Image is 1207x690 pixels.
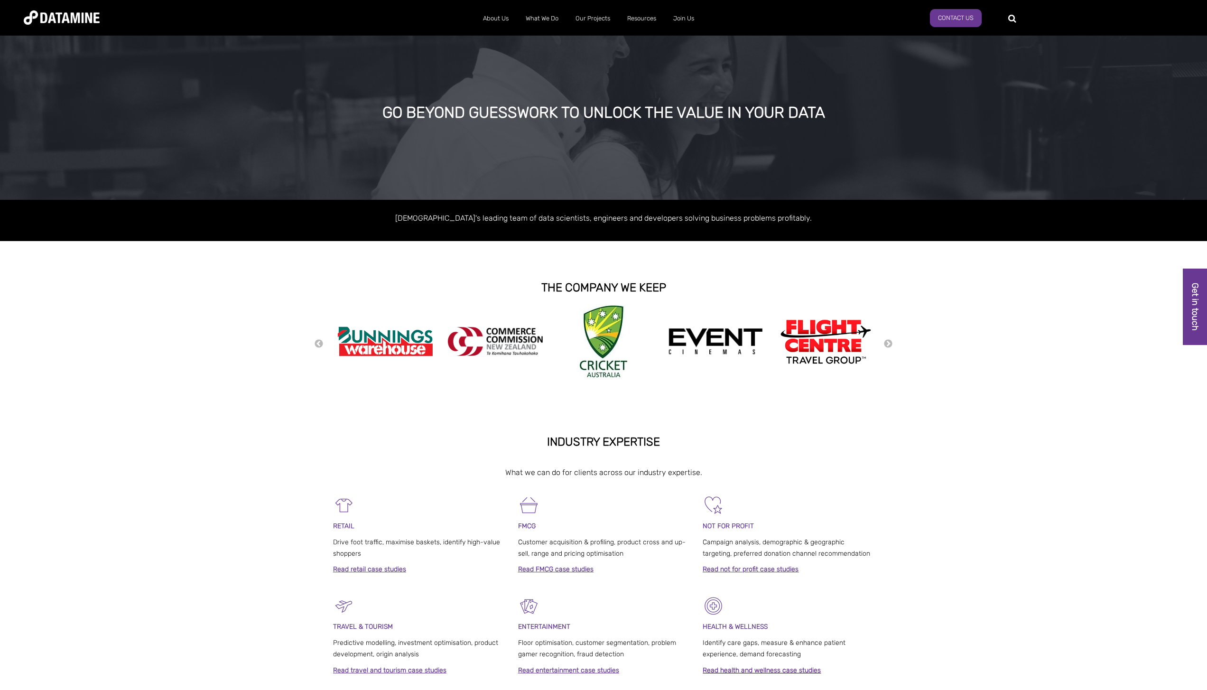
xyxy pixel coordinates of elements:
[505,468,702,477] span: What we can do for clients across our industry expertise.
[338,324,433,359] img: Bunnings Warehouse
[314,339,324,349] button: Previous
[567,6,619,31] a: Our Projects
[133,104,1074,121] div: GO BEYOND GUESSWORK TO UNLOCK THE VALUE IN YOUR DATA
[518,538,686,558] span: Customer acquisition & profiling, product cross and up-sell, range and pricing optimisation
[703,639,845,658] span: Identify care gaps, measure & enhance patient experience, demand forecasting
[333,595,354,616] img: Travel & Tourism
[778,317,873,366] img: Flight Centre
[333,639,498,658] span: Predictive modelling, investment optimisation, product development, origin analysis
[333,623,393,631] span: TRAVEL & TOURISM
[703,538,870,558] span: Campaign analysis, demographic & geographic targeting, preferred donation channel recommendation
[703,522,754,530] span: NOT FOR PROFIT
[619,6,665,31] a: Resources
[580,306,627,377] img: Cricket Australia
[518,666,619,674] a: Read entertainment case studies
[703,494,724,516] img: Not For Profit
[703,595,724,616] img: Healthcare
[333,212,874,224] p: [DEMOGRAPHIC_DATA]'s leading team of data scientists, engineers and developers solving business p...
[333,538,500,558] span: Drive foot traffic, maximise baskets, identify high-value shoppers
[883,339,893,349] button: Next
[1183,269,1207,345] a: Get in touch
[518,595,539,616] img: Entertainment
[547,435,660,448] strong: INDUSTRY EXPERTISE
[518,565,594,573] a: Read FMCG case studies
[333,666,446,674] a: Read travel and tourism case studies
[518,494,539,516] img: FMCG
[541,281,666,294] strong: THE COMPANY WE KEEP
[448,327,543,356] img: commercecommission
[703,565,798,573] a: Read not for profit case studies
[474,6,517,31] a: About Us
[518,639,676,658] span: Floor optimisation, customer segmentation, problem gamer recognition, fraud detection
[24,10,100,25] img: Datamine
[703,666,821,674] a: Read health and wellness case studies
[333,565,406,573] a: Read retail case studies
[518,522,536,530] span: FMCG
[930,9,982,27] a: Contact Us
[333,522,354,530] span: RETAIL
[665,6,703,31] a: Join Us
[333,494,354,516] img: Retail-1
[668,328,763,355] img: event cinemas
[517,6,567,31] a: What We Do
[518,623,570,631] span: ENTERTAINMENT
[703,623,768,631] strong: HEALTH & WELLNESS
